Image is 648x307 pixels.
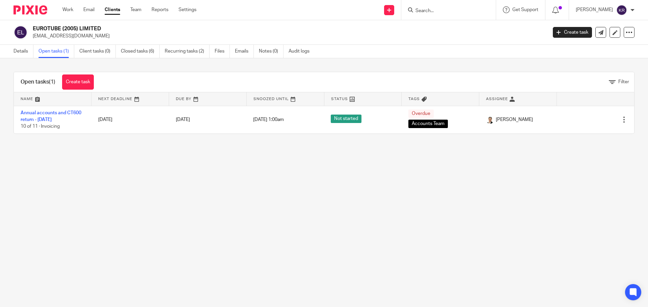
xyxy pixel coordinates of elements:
[21,79,55,86] h1: Open tasks
[215,45,230,58] a: Files
[105,6,120,13] a: Clients
[512,7,538,12] span: Get Support
[91,106,169,133] td: [DATE]
[21,124,60,129] span: 10 of 11 · Invoicing
[408,97,420,101] span: Tags
[13,45,33,58] a: Details
[259,45,283,58] a: Notes (0)
[486,116,494,124] img: Untitled%20(5%20%C3%97%205%20cm)%20(2).png
[253,97,289,101] span: Snoozed Until
[152,6,168,13] a: Reports
[576,6,613,13] p: [PERSON_NAME]
[121,45,160,58] a: Closed tasks (6)
[179,6,196,13] a: Settings
[33,25,441,32] h2: EUROTUBE (2005) LIMITED
[408,110,434,118] span: Overdue
[38,45,74,58] a: Open tasks (1)
[13,25,28,39] img: svg%3E
[62,74,94,90] a: Create task
[553,27,592,38] a: Create task
[33,33,543,39] p: [EMAIL_ADDRESS][DOMAIN_NAME]
[289,45,315,58] a: Audit logs
[235,45,254,58] a: Emails
[62,6,73,13] a: Work
[83,6,94,13] a: Email
[130,6,141,13] a: Team
[616,5,627,16] img: svg%3E
[331,97,348,101] span: Status
[618,80,629,84] span: Filter
[165,45,210,58] a: Recurring tasks (2)
[408,120,448,128] span: Accounts Team
[496,116,533,123] span: [PERSON_NAME]
[79,45,116,58] a: Client tasks (0)
[13,5,47,14] img: Pixie
[415,8,476,14] input: Search
[176,117,190,122] span: [DATE]
[331,115,361,123] span: Not started
[21,111,81,122] a: Annual accounts and CT600 return - [DATE]
[49,79,55,85] span: (1)
[253,117,284,122] span: [DATE] 1:00am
